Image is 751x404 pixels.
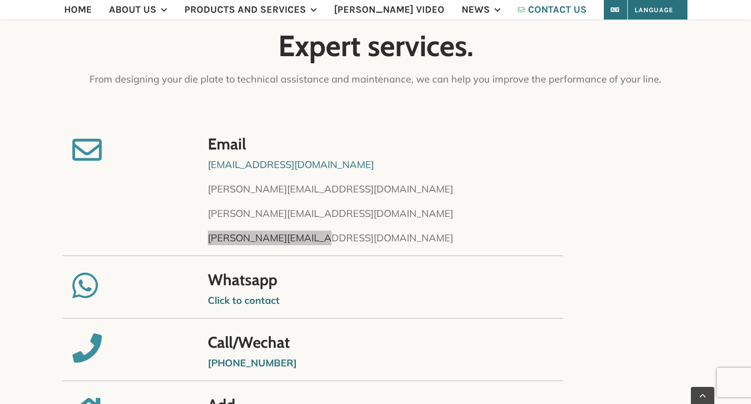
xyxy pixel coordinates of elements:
[528,5,587,15] span: CONTACT US
[63,72,688,86] p: From designing your die plate to technical assistance and maintenance, we can help you improve th...
[208,294,280,306] a: Click to contact
[208,231,679,245] p: [PERSON_NAME][EMAIL_ADDRESS][DOMAIN_NAME]
[208,206,679,221] p: [PERSON_NAME][EMAIL_ADDRESS][DOMAIN_NAME]
[208,357,297,369] a: [PHONE_NUMBER]
[63,30,688,62] h2: Expert services.
[184,5,306,15] span: PRODUCTS AND SERVICES
[208,182,679,196] p: [PERSON_NAME][EMAIL_ADDRESS][DOMAIN_NAME]
[109,5,156,15] span: ABOUT US
[208,158,374,170] a: [EMAIL_ADDRESS][DOMAIN_NAME]
[208,334,679,351] h3: Call/Wechat
[334,5,444,15] span: [PERSON_NAME] VIDEO
[618,6,673,14] span: Language
[462,5,490,15] span: NEWS
[208,271,679,288] h3: Whatsapp
[208,135,679,152] h3: Email
[64,5,92,15] span: HOME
